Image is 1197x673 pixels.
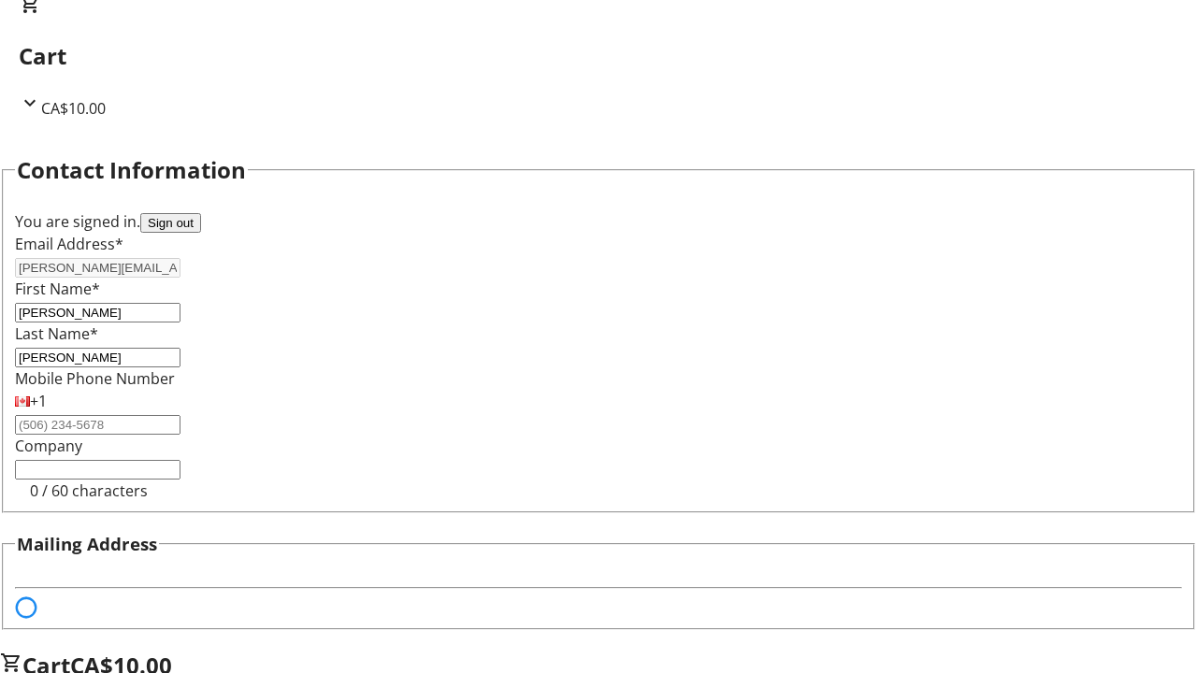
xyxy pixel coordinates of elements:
[17,531,157,557] h3: Mailing Address
[15,279,100,299] label: First Name*
[15,234,123,254] label: Email Address*
[17,153,246,187] h2: Contact Information
[41,98,106,119] span: CA$10.00
[19,39,1178,73] h2: Cart
[15,368,175,389] label: Mobile Phone Number
[140,213,201,233] button: Sign out
[15,210,1182,233] div: You are signed in.
[30,480,148,501] tr-character-limit: 0 / 60 characters
[15,436,82,456] label: Company
[15,323,98,344] label: Last Name*
[15,415,180,435] input: (506) 234-5678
